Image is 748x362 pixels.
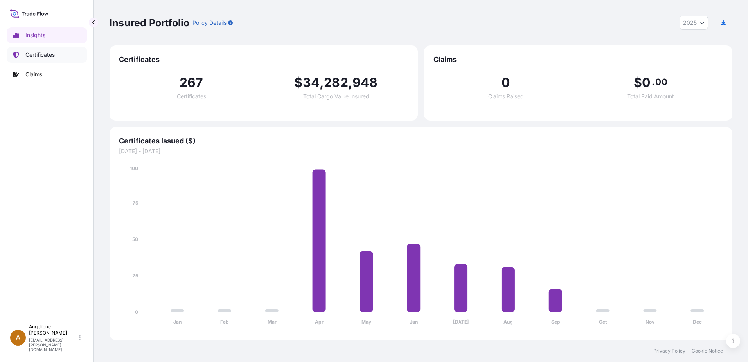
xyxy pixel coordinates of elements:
p: Angelique [PERSON_NAME] [29,324,77,336]
a: Insights [7,27,87,43]
tspan: Aug [503,319,513,325]
p: Claims [25,71,42,78]
p: Policy Details [192,19,227,27]
span: 0 [502,76,510,89]
span: Certificates [119,55,408,64]
tspan: Dec [693,319,702,325]
p: [EMAIL_ADDRESS][PERSON_NAME][DOMAIN_NAME] [29,338,77,352]
tspan: Feb [220,319,229,325]
span: 34 [303,76,320,89]
span: 0 [642,76,651,89]
a: Privacy Policy [653,348,685,354]
span: Certificates [177,94,206,99]
span: 00 [655,79,667,85]
a: Cookie Notice [692,348,723,354]
tspan: [DATE] [453,319,469,325]
span: Total Cargo Value Insured [303,94,369,99]
span: [DATE] - [DATE] [119,147,723,155]
span: Claims [433,55,723,64]
span: Certificates Issued ($) [119,136,723,146]
tspan: 50 [132,236,138,242]
p: Insights [25,31,45,39]
span: 282 [324,76,348,89]
a: Certificates [7,47,87,63]
span: , [348,76,352,89]
p: Certificates [25,51,55,59]
tspan: May [361,319,372,325]
tspan: 100 [130,165,138,171]
tspan: Oct [599,319,607,325]
tspan: Apr [315,319,324,325]
tspan: Nov [646,319,655,325]
span: 2025 [683,19,697,27]
tspan: Mar [268,319,277,325]
span: , [320,76,324,89]
tspan: 75 [133,200,138,206]
span: A [16,334,20,342]
span: . [652,79,654,85]
tspan: 25 [132,273,138,279]
span: 948 [352,76,378,89]
tspan: Sep [551,319,560,325]
tspan: Jan [173,319,182,325]
span: $ [294,76,302,89]
p: Insured Portfolio [110,16,189,29]
tspan: Jun [410,319,418,325]
button: Year Selector [680,16,708,30]
span: 267 [180,76,203,89]
span: Total Paid Amount [627,94,674,99]
span: $ [634,76,642,89]
span: Claims Raised [488,94,524,99]
tspan: 0 [135,309,138,315]
a: Claims [7,67,87,82]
